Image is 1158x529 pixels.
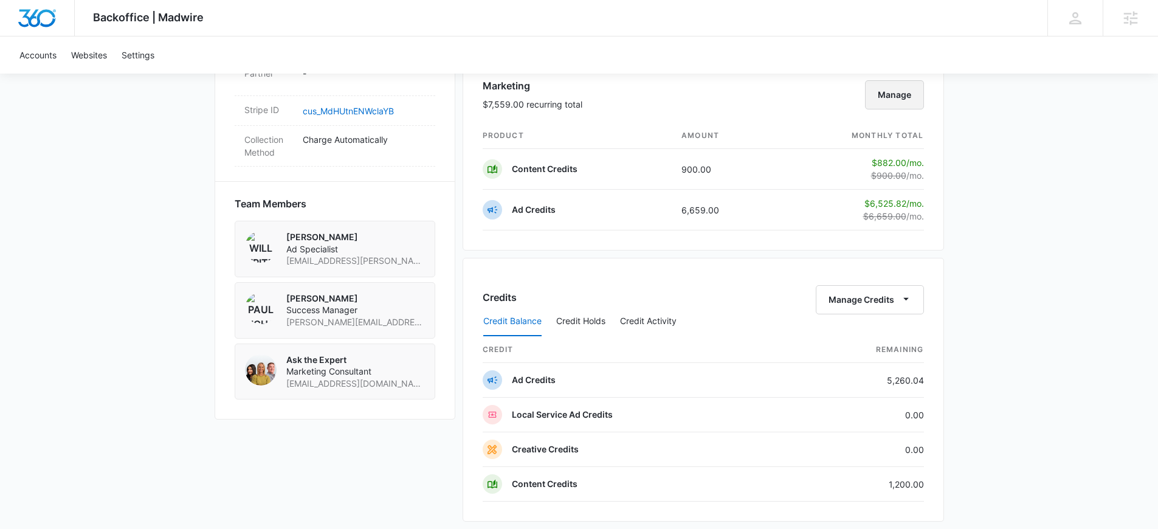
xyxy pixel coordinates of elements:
[286,243,425,255] span: Ad Specialist
[512,409,613,421] p: Local Service Ad Credits
[483,98,582,111] p: $7,559.00 recurring total
[512,204,556,216] p: Ad Credits
[12,36,64,74] a: Accounts
[286,365,425,378] span: Marketing Consultant
[244,133,293,159] dt: Collection Method
[795,467,924,502] td: 1,200.00
[235,126,435,167] div: Collection MethodCharge Automatically
[235,60,435,96] div: Partner-
[483,337,795,363] th: credit
[620,307,677,336] button: Credit Activity
[286,292,425,305] p: [PERSON_NAME]
[863,197,924,210] p: $6,525.82
[906,198,924,209] span: /mo.
[483,290,517,305] h3: Credits
[483,78,582,93] h3: Marketing
[867,156,924,169] p: $882.00
[303,106,394,116] a: cus_MdHUtnENWclaYB
[286,354,425,366] p: Ask the Expert
[672,123,776,149] th: amount
[795,363,924,398] td: 5,260.04
[483,123,672,149] th: product
[286,255,425,267] span: [EMAIL_ADDRESS][PERSON_NAME][DOMAIN_NAME]
[235,196,306,211] span: Team Members
[672,190,776,230] td: 6,659.00
[795,337,924,363] th: Remaining
[556,307,605,336] button: Credit Holds
[865,80,924,109] button: Manage
[512,374,556,386] p: Ad Credits
[245,354,277,386] img: Ask the Expert
[871,170,906,181] s: $900.00
[286,378,425,390] span: [EMAIL_ADDRESS][DOMAIN_NAME]
[776,123,924,149] th: monthly total
[244,103,293,116] dt: Stripe ID
[795,398,924,432] td: 0.00
[863,211,906,221] s: $6,659.00
[795,432,924,467] td: 0.00
[303,133,426,146] p: Charge Automatically
[512,163,577,175] p: Content Credits
[245,231,277,263] img: Will Fritz
[286,316,425,328] span: [PERSON_NAME][EMAIL_ADDRESS][PERSON_NAME][DOMAIN_NAME]
[235,96,435,126] div: Stripe IDcus_MdHUtnENWclaYB
[512,443,579,455] p: Creative Credits
[512,478,577,490] p: Content Credits
[483,307,542,336] button: Credit Balance
[906,211,924,221] span: /mo.
[906,157,924,168] span: /mo.
[64,36,114,74] a: Websites
[245,292,277,324] img: Paul Richardson
[906,170,924,181] span: /mo.
[93,11,204,24] span: Backoffice | Madwire
[672,149,776,190] td: 900.00
[286,304,425,316] span: Success Manager
[286,231,425,243] p: [PERSON_NAME]
[114,36,162,74] a: Settings
[816,285,924,314] button: Manage Credits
